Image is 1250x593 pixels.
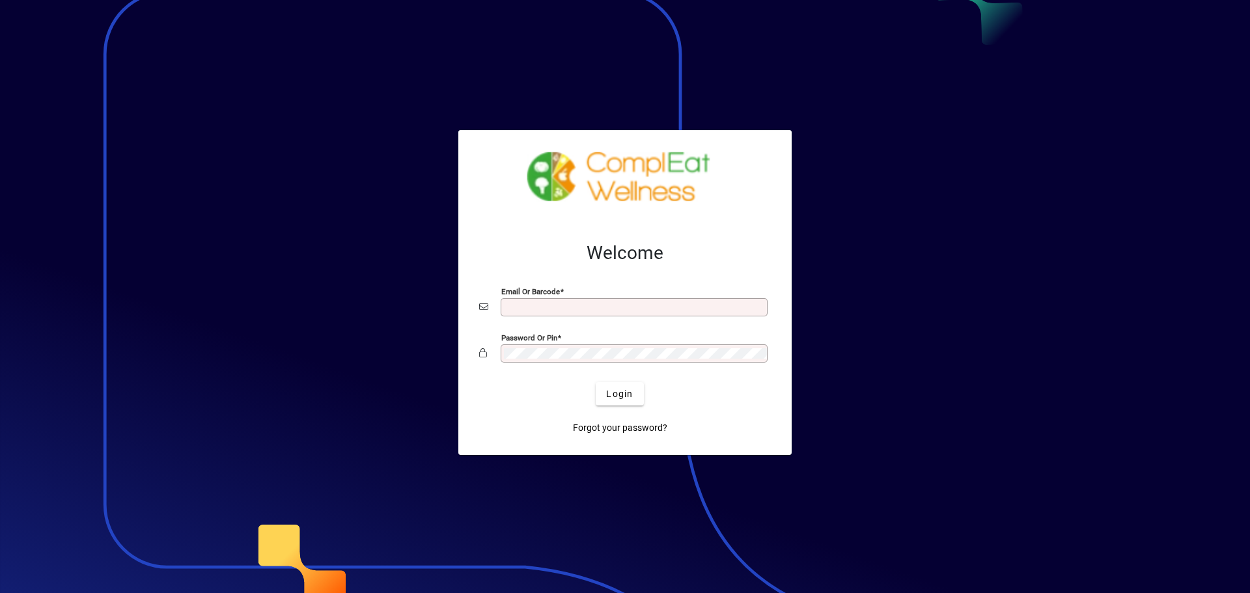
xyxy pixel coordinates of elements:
[501,287,560,296] mat-label: Email or Barcode
[573,421,667,435] span: Forgot your password?
[479,242,771,264] h2: Welcome
[568,416,673,439] a: Forgot your password?
[501,333,557,342] mat-label: Password or Pin
[596,382,643,406] button: Login
[606,387,633,401] span: Login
